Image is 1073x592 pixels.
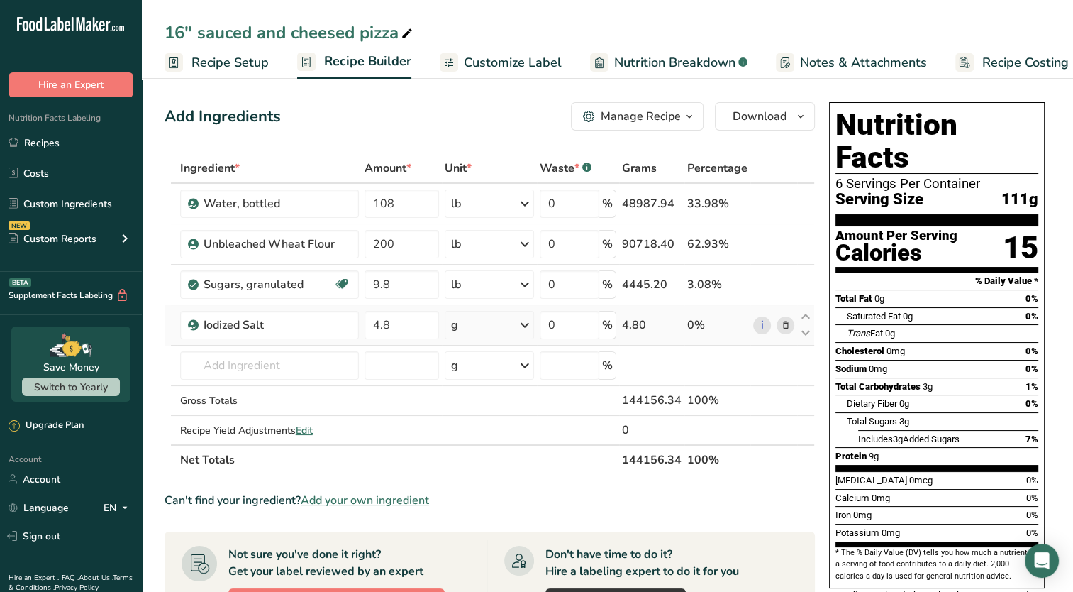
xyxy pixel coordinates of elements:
span: 0g [903,311,913,322]
div: 4445.20 [622,276,682,293]
span: 0g [885,328,895,339]
span: 0mg [882,527,900,538]
a: Recipe Setup [165,47,269,79]
span: Customize Label [464,53,562,72]
span: 0% [1025,346,1038,356]
div: 0 [622,422,682,439]
span: 0% [1026,510,1038,520]
a: Language [9,495,69,520]
span: Recipe Costing [982,53,1069,72]
div: Waste [540,160,591,177]
span: 0% [1025,398,1038,409]
span: Notes & Attachments [800,53,927,72]
span: 0mg [869,363,887,374]
a: FAQ . [62,573,79,583]
a: Customize Label [440,47,562,79]
div: 15 [1003,229,1038,267]
i: Trans [847,328,870,339]
span: Ingredient [180,160,240,177]
div: 0% [687,317,747,334]
span: 0mg [886,346,905,356]
span: Fat [847,328,883,339]
span: Iron [835,510,851,520]
span: Nutrition Breakdown [614,53,735,72]
span: Edit [296,424,313,437]
div: Can't find your ingredient? [165,492,815,509]
div: g [451,317,458,334]
span: 0% [1026,493,1038,503]
div: lb [451,236,461,253]
span: 3g [923,381,933,392]
span: Download [733,108,786,125]
span: 9g [869,451,879,461]
div: lb [451,276,461,293]
h1: Nutrition Facts [835,109,1038,174]
span: Serving Size [835,191,923,209]
a: i [753,317,771,334]
span: Includes Added Sugars [858,434,960,444]
div: Sugars, granulated [204,276,333,293]
a: About Us . [79,573,113,583]
span: 3g [893,434,903,444]
span: Grams [622,160,657,177]
div: 144156.34 [622,392,682,409]
span: 0mg [872,493,890,503]
div: g [451,357,458,374]
a: Recipe Builder [297,45,411,80]
span: Total Fat [835,293,872,304]
a: Notes & Attachments [776,47,927,79]
span: 0g [899,398,909,409]
span: 0% [1025,363,1038,374]
div: BETA [9,278,31,287]
span: 1% [1025,381,1038,392]
span: Unit [445,160,472,177]
div: Amount Per Serving [835,229,957,243]
span: 0% [1025,293,1038,304]
div: Water, bottled [204,195,350,212]
span: Amount [365,160,411,177]
div: 90718.40 [622,236,682,253]
span: Switch to Yearly [34,380,108,394]
span: [MEDICAL_DATA] [835,475,907,486]
div: Save Money [43,360,99,375]
span: 7% [1025,434,1038,444]
div: lb [451,195,461,212]
span: Calcium [835,493,869,503]
div: 33.98% [687,195,747,212]
th: 100% [684,444,750,474]
span: 0% [1026,527,1038,538]
span: 0mg [853,510,872,520]
a: Nutrition Breakdown [590,47,747,79]
span: 3g [899,416,909,427]
span: 0% [1025,311,1038,322]
section: * The % Daily Value (DV) tells you how much a nutrient in a serving of food contributes to a dail... [835,547,1038,582]
input: Add Ingredient [180,351,359,380]
span: Total Sugars [847,416,897,427]
div: Unbleached Wheat Flour [204,236,350,253]
span: Sodium [835,363,867,374]
div: Upgrade Plan [9,419,84,433]
th: 144156.34 [619,444,684,474]
button: Hire an Expert [9,72,133,97]
span: Percentage [687,160,747,177]
div: 48987.94 [622,195,682,212]
button: Manage Recipe [571,102,704,131]
div: 6 Servings Per Container [835,177,1038,191]
div: EN [104,499,133,516]
div: Don't have time to do it? Hire a labeling expert to do it for you [545,546,739,580]
span: 0mcg [909,475,933,486]
div: Calories [835,243,957,263]
button: Download [715,102,815,131]
div: 100% [687,392,747,409]
span: 111g [1001,191,1038,209]
div: 16" sauced and cheesed pizza [165,20,416,45]
div: Iodized Salt [204,317,350,334]
span: Protein [835,451,867,461]
div: 3.08% [687,276,747,293]
th: Net Totals [177,444,619,474]
div: Custom Reports [9,231,96,246]
span: 0% [1026,475,1038,486]
div: 4.80 [622,317,682,334]
a: Hire an Expert . [9,573,59,583]
span: Add your own ingredient [301,492,429,509]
